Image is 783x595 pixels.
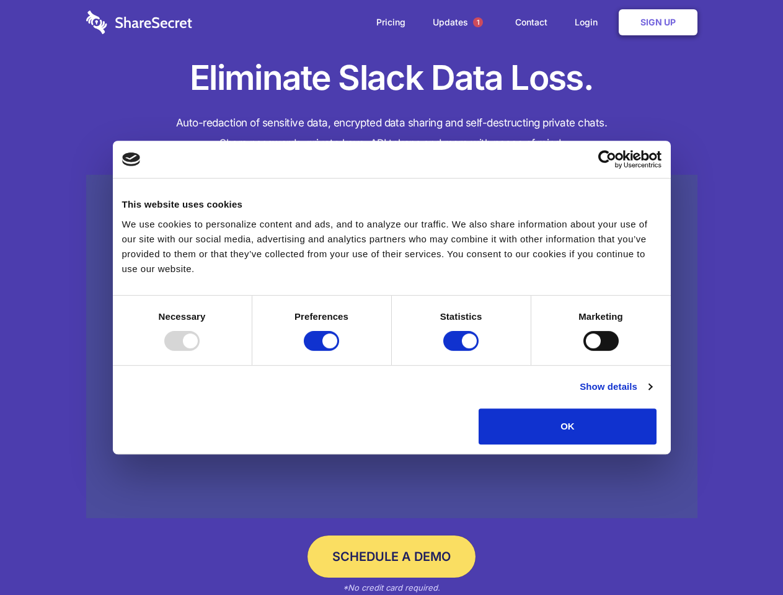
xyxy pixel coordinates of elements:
img: logo-wordmark-white-trans-d4663122ce5f474addd5e946df7df03e33cb6a1c49d2221995e7729f52c070b2.svg [86,11,192,34]
a: Show details [580,379,652,394]
a: Pricing [364,3,418,42]
strong: Statistics [440,311,482,322]
a: Sign Up [619,9,697,35]
span: 1 [473,17,483,27]
h1: Eliminate Slack Data Loss. [86,56,697,100]
strong: Preferences [294,311,348,322]
a: Usercentrics Cookiebot - opens in a new window [553,150,661,169]
a: Schedule a Demo [307,535,476,578]
strong: Necessary [159,311,206,322]
em: *No credit card required. [343,583,440,593]
img: logo [122,152,141,166]
div: We use cookies to personalize content and ads, and to analyze our traffic. We also share informat... [122,217,661,276]
button: OK [479,408,657,444]
div: This website uses cookies [122,197,661,212]
h4: Auto-redaction of sensitive data, encrypted data sharing and self-destructing private chats. Shar... [86,113,697,154]
strong: Marketing [578,311,623,322]
a: Login [562,3,616,42]
a: Wistia video thumbnail [86,175,697,519]
a: Contact [503,3,560,42]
